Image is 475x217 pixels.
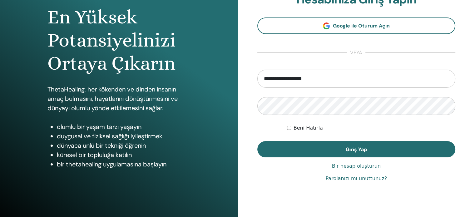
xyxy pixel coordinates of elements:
[47,6,176,75] font: En Yüksek Potansiyelinizi Ortaya Çıkarın
[333,22,390,29] font: Google ile Oturum Açın
[257,17,456,34] a: Google ile Oturum Açın
[257,141,456,157] button: Giriş Yap
[57,132,162,140] font: duygusal ve fiziksel sağlığı iyileştirmek
[47,85,178,112] font: ThetaHealing, her kökenden ve dinden insanın amaç bulmasını, hayatlarını dönüştürmesini ve dünyay...
[350,49,362,56] font: veya
[332,163,381,169] font: Bir hesap oluşturun
[346,146,367,153] font: Giriş Yap
[57,123,141,131] font: olumlu bir yaşam tarzı yaşayın
[57,151,132,159] font: küresel bir topluluğa katılın
[287,124,455,132] div: Beni süresiz olarak veya manuel olarak çıkış yapana kadar kimlik doğrulamalı tut
[57,160,166,168] font: bir thetahealing uygulamasına başlayın
[57,141,146,150] font: dünyaca ünlü bir tekniği öğrenin
[325,175,387,182] a: Parolanızı mı unuttunuz?
[325,175,387,181] font: Parolanızı mı unuttunuz?
[332,162,381,170] a: Bir hesap oluşturun
[294,125,323,131] font: Beni Hatırla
